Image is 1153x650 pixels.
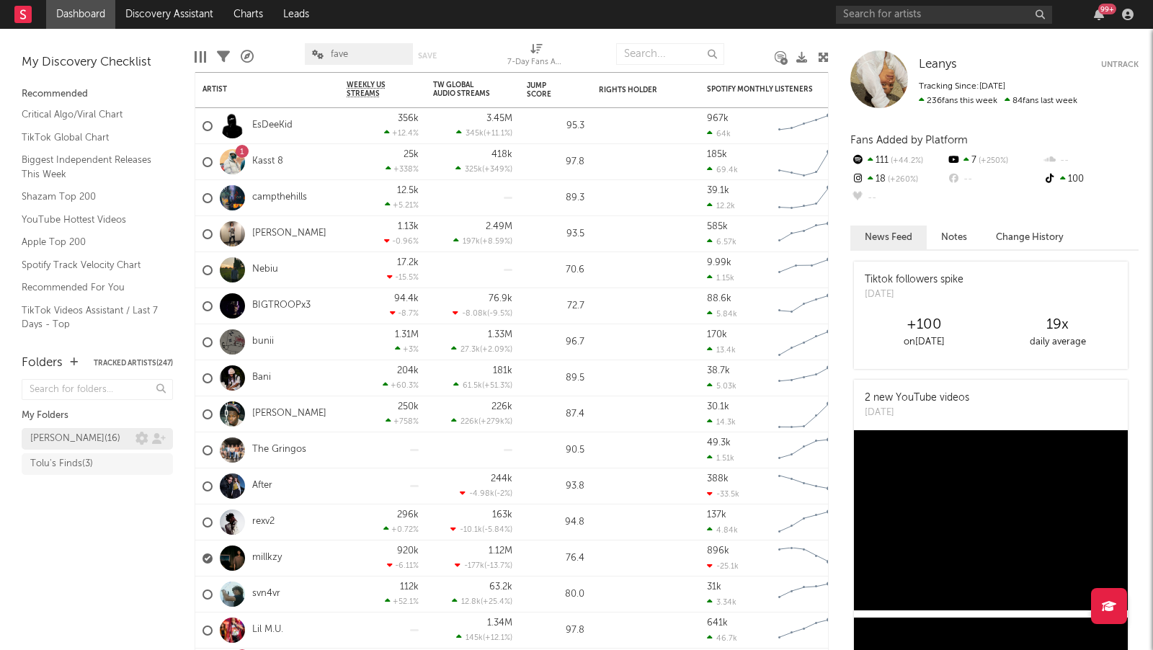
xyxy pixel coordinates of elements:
div: 89.5 [527,370,584,387]
a: campthehills [252,192,307,204]
div: 80.0 [527,586,584,603]
div: 13.4k [707,345,736,355]
div: 5.03k [707,381,736,391]
div: daily average [991,334,1124,351]
div: -- [850,189,946,208]
div: Recommended [22,86,173,103]
div: 5.84k [707,309,737,319]
a: Tolu's Finds(3) [22,453,173,475]
span: +260 % [886,176,918,184]
svg: Chart title [772,576,837,613]
div: 1.15k [707,273,734,282]
div: ( ) [455,561,512,570]
span: 145k [466,634,483,642]
div: 97.8 [527,622,584,639]
div: 64k [707,129,731,138]
div: +12.4 % [384,128,419,138]
div: 250k [398,402,419,411]
a: rexv2 [252,516,275,528]
button: Untrack [1101,58,1139,72]
div: 97.8 [527,153,584,171]
div: 95.3 [527,117,584,135]
a: Spotify Track Velocity Chart [22,257,159,273]
span: +250 % [976,157,1008,165]
div: 1.34M [487,618,512,628]
span: -10.1k [460,526,482,534]
div: 6.57k [707,237,736,246]
div: 418k [491,150,512,159]
div: +5.21 % [385,200,419,210]
svg: Chart title [772,108,837,144]
a: Apple Top 200 [22,234,159,250]
a: [PERSON_NAME](16) [22,428,173,450]
span: +349 % [484,166,510,174]
div: 244k [491,474,512,484]
a: Lil M.U. [252,624,283,636]
div: 163k [492,510,512,520]
div: +338 % [386,164,419,174]
div: 89.3 [527,190,584,207]
div: Tiktok followers spike [865,272,963,288]
div: 356k [398,114,419,123]
span: fave [331,50,348,59]
span: -177k [464,562,484,570]
div: +60.3 % [383,380,419,390]
div: 1.33M [488,330,512,339]
span: 84 fans last week [919,97,1077,105]
div: ( ) [455,164,512,174]
span: Fans Added by Platform [850,135,968,146]
div: ( ) [450,525,512,534]
div: +100 [858,316,991,334]
div: 94.8 [527,514,584,531]
div: 12.5k [397,186,419,195]
a: EsDeeKid [252,120,293,132]
button: News Feed [850,226,927,249]
svg: Chart title [772,288,837,324]
div: 2 new YouTube videos [865,391,969,406]
a: After [252,480,272,492]
a: TikTok Global Chart [22,130,159,146]
div: 63.2k [489,582,512,592]
a: svn4vr [252,588,280,600]
span: -4.98k [469,490,494,498]
span: 226k [460,418,478,426]
div: 137k [707,510,726,520]
div: My Discovery Checklist [22,54,173,71]
div: Tolu's Finds ( 3 ) [30,455,93,473]
div: 170k [707,330,727,339]
div: ( ) [460,489,512,498]
div: 87.4 [527,406,584,423]
span: +51.3 % [484,382,510,390]
svg: Chart title [772,216,837,252]
div: 93.8 [527,478,584,495]
svg: Chart title [772,180,837,216]
div: 93.5 [527,226,584,243]
div: 7-Day Fans Added (7-Day Fans Added) [507,54,565,71]
span: +44.2 % [889,157,923,165]
div: ( ) [452,597,512,606]
div: -8.7 % [390,308,419,318]
span: Leanys [919,58,957,71]
span: -2 % [497,490,510,498]
div: 1.31M [395,330,419,339]
div: 641k [707,618,728,628]
a: Critical Algo/Viral Chart [22,107,159,123]
div: 1.13k [398,222,419,231]
div: ( ) [453,236,512,246]
div: 226k [491,402,512,411]
div: 70.6 [527,262,584,279]
div: +0.72 % [383,525,419,534]
span: +12.1 % [485,634,510,642]
a: Leanys [919,58,957,72]
svg: Chart title [772,540,837,576]
button: Save [418,52,437,60]
div: Spotify Monthly Listeners [707,85,815,94]
div: 99 + [1098,4,1116,14]
div: 9.99k [707,258,731,267]
a: [PERSON_NAME] [252,408,326,420]
button: Change History [981,226,1078,249]
div: 2.49M [486,222,512,231]
div: ( ) [451,344,512,354]
div: 1.12M [489,546,512,556]
div: Edit Columns [195,36,206,78]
